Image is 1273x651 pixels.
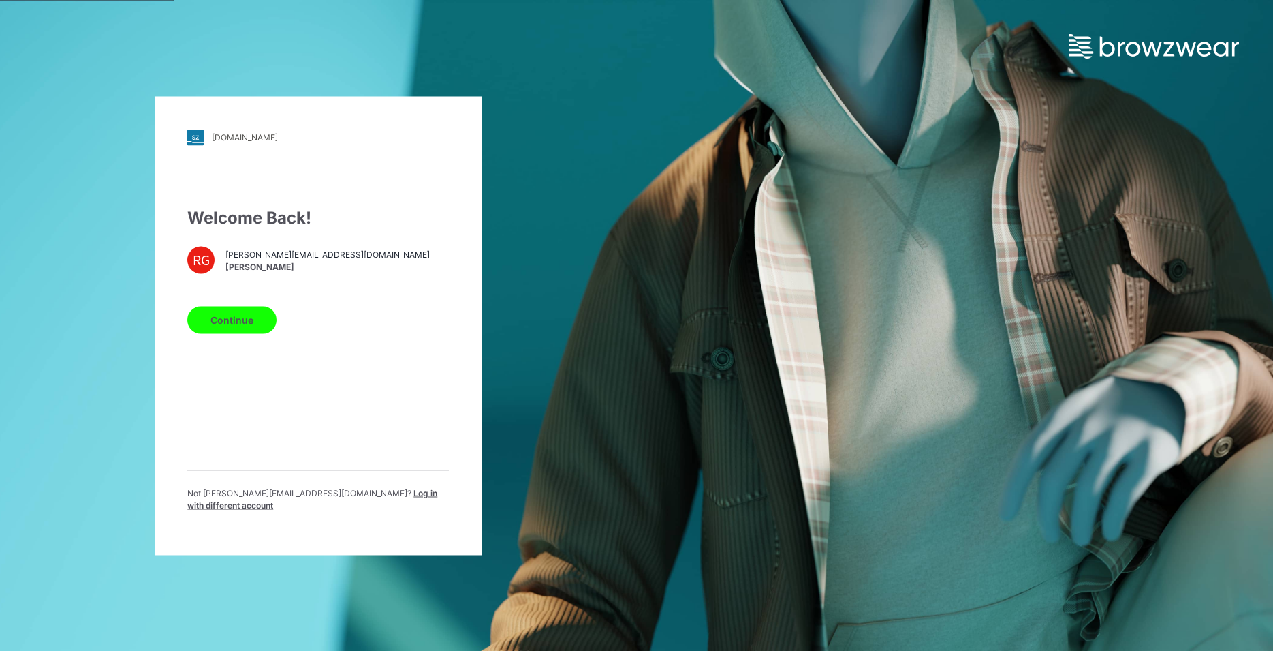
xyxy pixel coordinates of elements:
[187,487,449,511] p: Not [PERSON_NAME][EMAIL_ADDRESS][DOMAIN_NAME] ?
[187,205,449,230] div: Welcome Back!
[212,132,278,142] div: [DOMAIN_NAME]
[225,249,430,261] span: [PERSON_NAME][EMAIL_ADDRESS][DOMAIN_NAME]
[187,129,449,145] a: [DOMAIN_NAME]
[1069,34,1239,59] img: browzwear-logo.e42bd6dac1945053ebaf764b6aa21510.svg
[187,129,204,145] img: stylezone-logo.562084cfcfab977791bfbf7441f1a819.svg
[187,306,277,333] button: Continue
[187,246,215,273] div: RG
[225,261,430,273] span: [PERSON_NAME]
